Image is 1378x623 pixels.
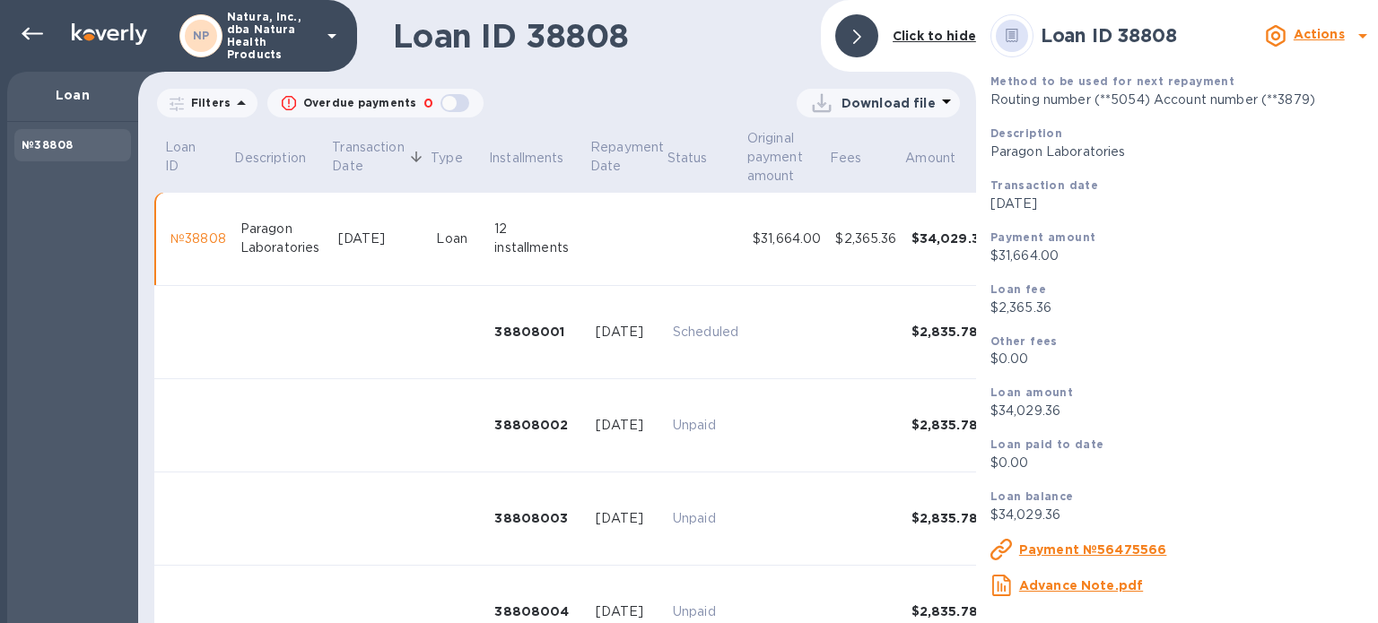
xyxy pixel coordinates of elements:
[431,149,463,168] p: Type
[494,509,581,527] div: 38808003
[184,95,231,110] p: Filters
[193,29,210,42] b: NP
[240,220,324,257] div: Paragon Laboratories
[596,602,658,621] div: [DATE]
[990,489,1074,503] b: Loan balance
[234,149,305,168] p: Description
[673,323,738,342] p: Scheduled
[436,229,480,248] div: Loan
[338,229,423,248] div: [DATE]
[835,229,896,248] div: $2,365.36
[990,385,1073,399] b: Loan amount
[165,138,231,176] span: Loan ID
[494,323,581,341] div: 38808001
[170,229,226,248] div: №38808
[753,229,821,248] div: $31,664.00
[494,602,581,620] div: 38808004
[489,149,564,168] p: Installments
[911,416,990,434] div: $2,835.78
[22,138,73,151] b: №38808
[596,509,658,528] div: [DATE]
[673,416,738,435] p: Unpaid
[842,94,936,112] p: Download file
[893,29,976,43] b: Click to hide
[905,149,979,168] span: Amount
[1041,24,1177,47] b: Loan ID 38808
[911,229,990,247] div: $34,029.36
[667,149,708,168] p: Status
[830,149,885,168] span: Fees
[990,74,1234,88] b: Method to be used for next repayment
[596,416,658,435] div: [DATE]
[227,11,317,61] p: Natura, Inc., dba Natura Health Products
[990,178,1098,192] b: Transaction date
[494,220,581,257] div: 12 installments
[303,95,416,111] p: Overdue payments
[494,416,581,434] div: 38808002
[431,149,486,168] span: Type
[1019,542,1167,557] u: Payment №56475566
[332,138,404,176] p: Transaction Date
[747,129,804,186] p: Original payment amount
[747,129,827,186] span: Original payment amount
[393,17,807,55] h1: Loan ID 38808
[830,149,862,168] p: Fees
[72,23,147,45] img: Logo
[489,149,588,168] span: Installments
[423,94,433,113] p: 0
[990,230,1096,244] b: Payment amount
[1019,578,1143,593] u: Advance Note.pdf
[1294,27,1345,41] b: Actions
[905,149,955,168] p: Amount
[673,602,738,621] p: Unpaid
[165,138,208,176] p: Loan ID
[332,138,427,176] span: Transaction Date
[596,323,658,342] div: [DATE]
[590,138,664,176] p: Repayment Date
[234,149,328,168] span: Description
[911,602,990,620] div: $2,835.78
[990,282,1046,296] b: Loan fee
[911,323,990,341] div: $2,835.78
[990,437,1104,451] b: Loan paid to date
[267,89,484,117] button: Overdue payments0
[673,509,738,528] p: Unpaid
[22,86,124,104] p: Loan
[990,126,1062,140] b: Description
[990,334,1058,348] b: Other fees
[911,509,990,527] div: $2,835.78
